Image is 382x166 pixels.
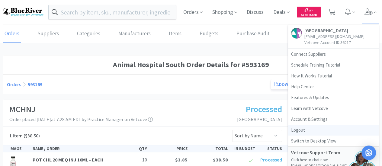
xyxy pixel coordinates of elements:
[361,146,376,160] div: Open Intercom Messenger
[297,4,321,20] a: $7.57Cash Back
[175,157,188,163] span: $3.85
[198,25,220,43] a: Budgets
[235,25,271,43] a: Purchase Audit
[213,157,228,163] span: $38.50
[9,116,153,124] p: Order placed: [DATE] at 7:28 AM EDT by Practice Manager on Vetcove
[190,145,230,152] div: TOTAL
[36,25,60,43] a: Suppliers
[75,25,102,43] a: Categories
[246,104,282,114] span: Processed
[304,7,313,13] span: 7
[288,125,379,136] a: Logout
[149,145,190,152] div: PRICE
[123,145,149,152] div: QTY
[244,10,266,15] a: Discuss
[3,8,43,16] img: b17b0d86f29542b49a2f66beb9ff811a.png
[288,136,379,146] a: Switch to Desktop View
[288,49,379,60] a: Connect Suppliers
[49,5,176,19] input: Search by item, sku, manufacturer, ingredient, size...
[291,157,329,162] a: Click here to chat now!
[304,8,306,12] span: $
[7,59,375,70] h1: Animal Hospital South Order Details for #593169
[288,81,379,92] a: Help Center
[33,157,104,163] a: POT CHL 20 MEQ INJ 10ML - EACH
[237,116,282,124] p: [GEOGRAPHIC_DATA]
[28,81,42,87] a: 593169
[9,133,23,139] span: 1 Item
[304,39,364,45] p: Vetcove Account ID: 36217
[291,150,352,155] h5: Vetcove Support Team
[288,25,379,49] a: [GEOGRAPHIC_DATA][EMAIL_ADDRESS][DOMAIN_NAME]Vetcove Account ID:36217
[7,81,21,87] a: Orders
[355,151,370,166] img: jules.png
[300,14,317,17] span: Cash Back
[288,60,379,70] a: Schedule Training Tutorial
[271,79,313,89] a: Download CSV
[304,33,364,39] p: [EMAIL_ADDRESS][DOMAIN_NAME]
[9,132,40,140] h5: ($38.50)
[3,25,21,43] a: Orders
[7,145,30,152] div: IMAGE
[308,8,313,12] span: . 57
[230,145,257,152] div: IN BUDGET
[167,25,183,43] a: Items
[117,25,152,43] a: Manufacturers
[125,156,147,164] p: 10
[288,103,379,114] a: Learn with Vetcove
[288,92,379,103] a: Features & Updates
[260,157,282,163] span: Processed
[258,145,284,152] div: STATUS
[9,102,153,116] h1: MCHNJ
[288,114,379,125] a: Account & Settings
[30,145,123,152] div: NAME / ORDER
[288,70,379,81] a: How It Works Tutorial
[304,28,364,33] h5: [GEOGRAPHIC_DATA]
